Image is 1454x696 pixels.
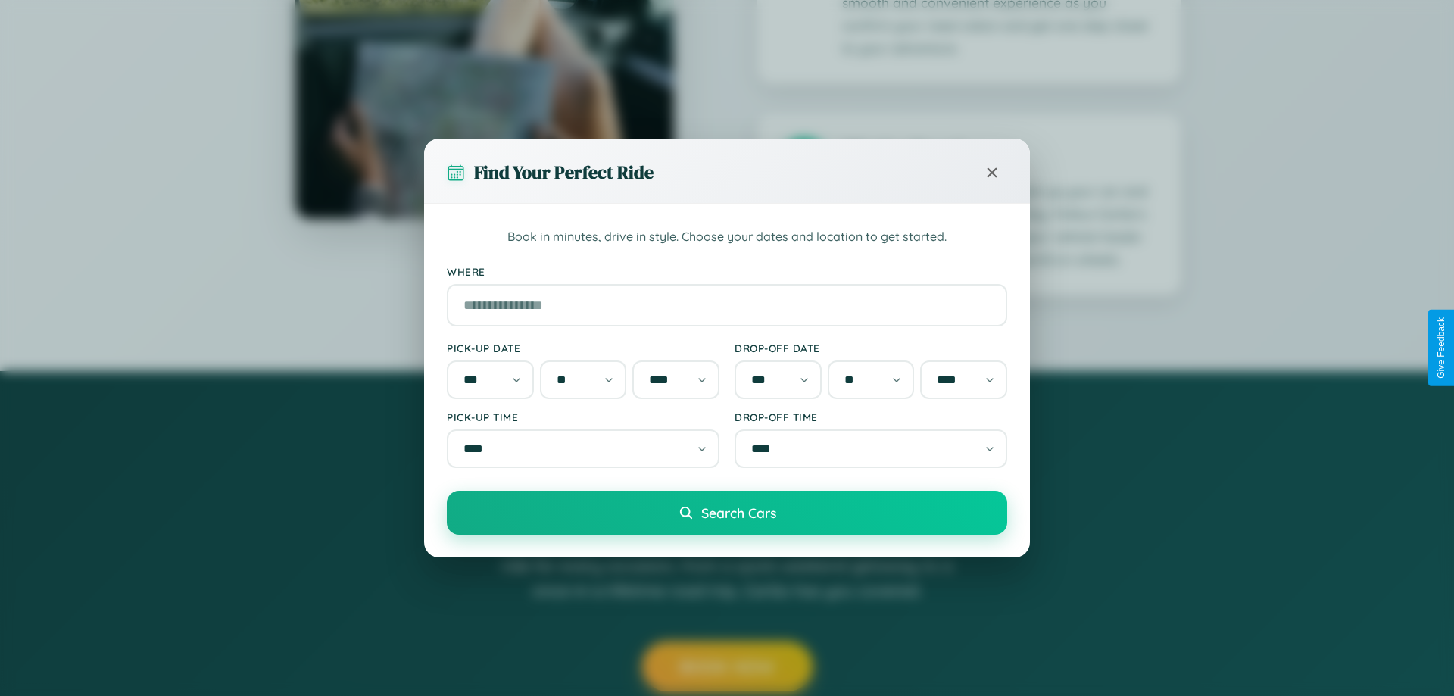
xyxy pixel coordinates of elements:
label: Drop-off Date [735,342,1007,354]
button: Search Cars [447,491,1007,535]
label: Pick-up Date [447,342,719,354]
label: Pick-up Time [447,410,719,423]
span: Search Cars [701,504,776,521]
label: Drop-off Time [735,410,1007,423]
p: Book in minutes, drive in style. Choose your dates and location to get started. [447,227,1007,247]
h3: Find Your Perfect Ride [474,160,654,185]
label: Where [447,265,1007,278]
